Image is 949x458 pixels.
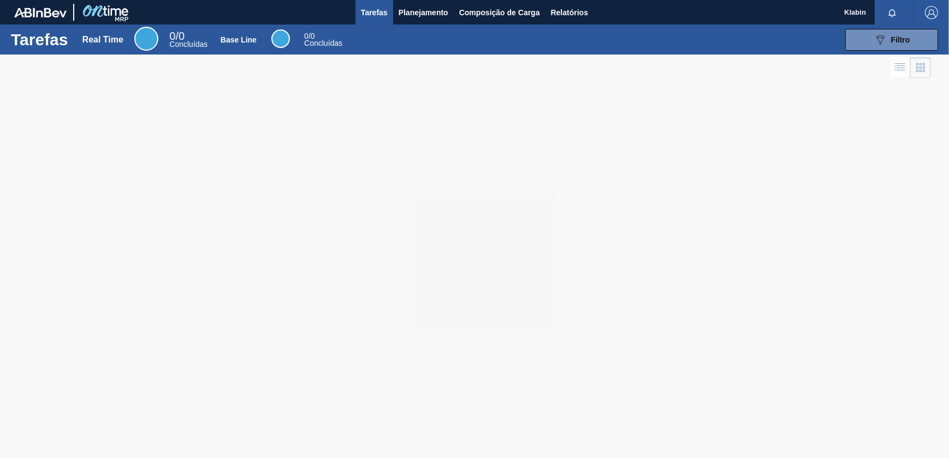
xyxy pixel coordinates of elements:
img: Logout [925,6,938,19]
span: Planejamento [399,6,448,19]
h1: Tarefas [11,33,68,46]
div: Real Time [82,35,123,45]
span: Concluídas [169,40,207,49]
span: / 0 [304,32,315,40]
button: Notificações [875,5,910,20]
span: 0 [304,32,309,40]
div: Base Line [304,33,342,47]
span: Filtro [891,35,910,44]
div: Base Line [221,35,257,44]
span: Composição de Carga [459,6,540,19]
div: Real Time [169,32,207,48]
span: Tarefas [361,6,388,19]
span: / 0 [169,30,185,42]
div: Base Line [271,29,290,48]
img: TNhmsLtSVTkK8tSr43FrP2fwEKptu5GPRR3wAAAABJRU5ErkJggg== [14,8,67,17]
span: Relatórios [551,6,588,19]
button: Filtro [845,29,938,51]
span: Concluídas [304,39,342,47]
span: 0 [169,30,175,42]
div: Real Time [134,27,158,51]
